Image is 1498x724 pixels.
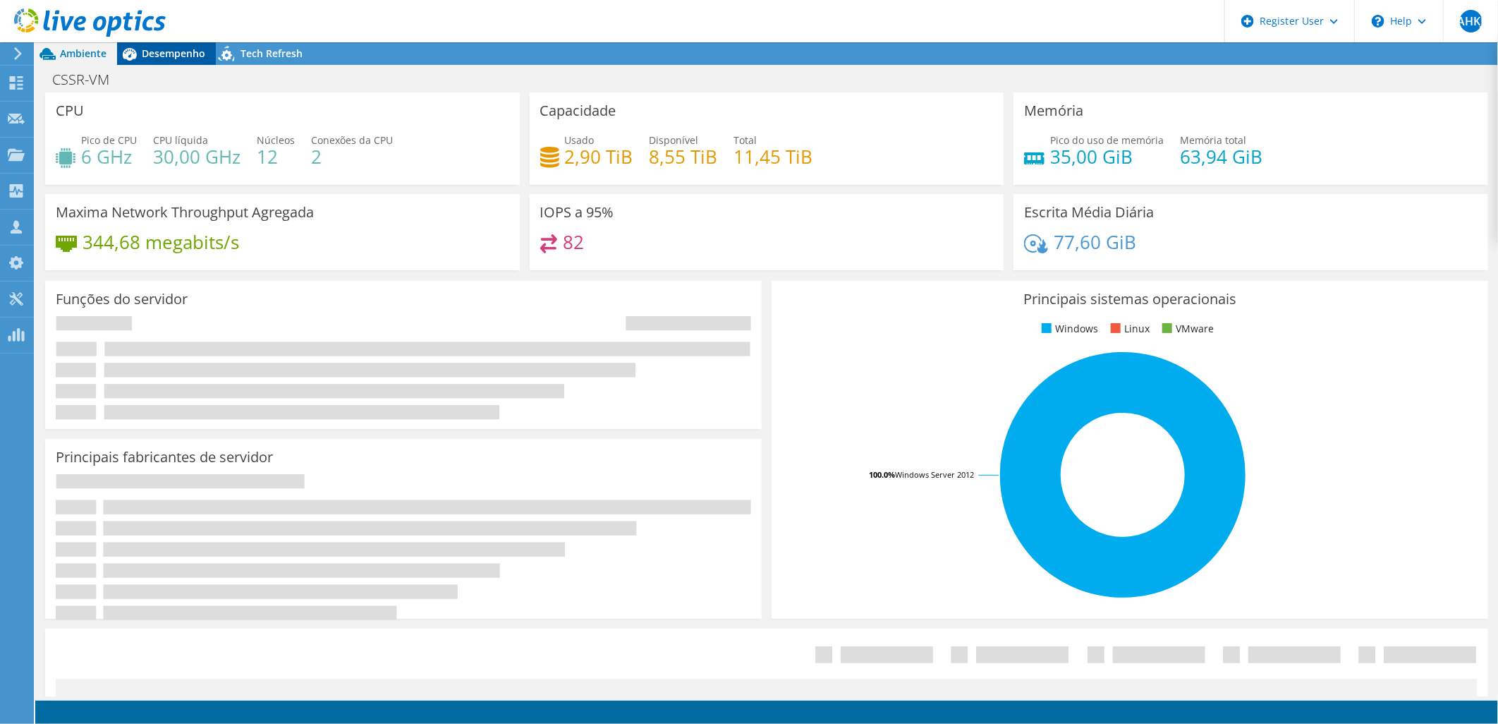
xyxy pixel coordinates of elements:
h4: 8,55 TiB [650,149,718,164]
h3: IOPS a 95% [540,205,614,220]
li: Linux [1107,321,1150,337]
h4: 11,45 TiB [734,149,813,164]
h3: Capacidade [540,103,616,119]
h3: Principais fabricantes de servidor [56,450,273,465]
h3: Funções do servidor [56,291,188,307]
span: Pico de CPU [81,133,137,147]
h3: Escrita Média Diária [1024,205,1154,220]
span: Disponível [650,133,699,147]
span: Núcleos [257,133,295,147]
h4: 82 [563,234,584,250]
tspan: Windows Server 2012 [895,469,974,480]
span: Pico do uso de memória [1050,133,1164,147]
span: CPU líquida [153,133,208,147]
h3: Principais sistemas operacionais [782,291,1478,307]
h4: 63,94 GiB [1180,149,1262,164]
h4: 2,90 TiB [565,149,633,164]
span: Usado [565,133,595,147]
h4: 2 [311,149,393,164]
h4: 6 GHz [81,149,137,164]
h1: CSSR-VM [46,72,131,88]
span: Ambiente [60,47,106,60]
svg: \n [1372,15,1384,28]
tspan: 100.0% [869,469,895,480]
h4: 30,00 GHz [153,149,240,164]
h4: 77,60 GiB [1054,234,1136,250]
h3: Memória [1024,103,1083,119]
h4: 344,68 megabits/s [83,234,239,250]
span: Tech Refresh [240,47,303,60]
h4: 35,00 GiB [1050,149,1164,164]
li: VMware [1159,321,1214,337]
h3: CPU [56,103,84,119]
li: Windows [1038,321,1098,337]
span: Total [734,133,757,147]
span: Memória total [1180,133,1246,147]
span: Conexões da CPU [311,133,393,147]
span: Desempenho [142,47,205,60]
h4: 12 [257,149,295,164]
span: AHKJ [1460,10,1482,32]
h3: Maxima Network Throughput Agregada [56,205,314,220]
